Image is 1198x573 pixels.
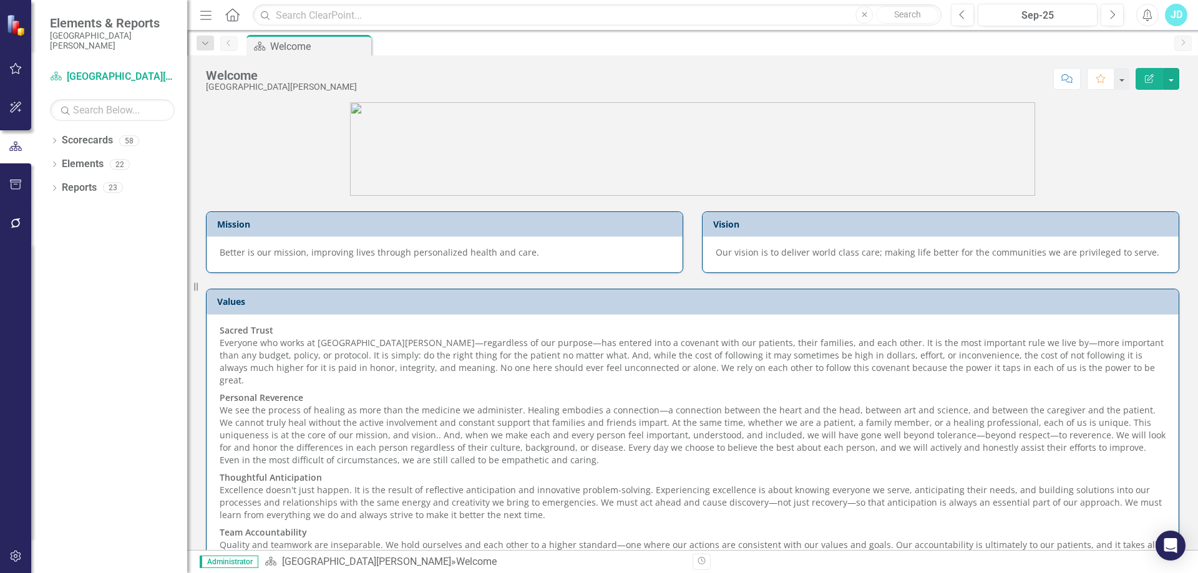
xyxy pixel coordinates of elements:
[62,157,104,171] a: Elements
[62,181,97,195] a: Reports
[265,555,683,569] div: »
[282,556,451,567] a: [GEOGRAPHIC_DATA][PERSON_NAME]
[217,219,676,229] h3: Mission
[50,16,175,31] span: Elements & Reports
[1165,4,1187,26] button: JD
[350,102,1035,196] img: SJRMC%20new%20logo%203.jpg
[220,524,1166,566] p: Quality and teamwork are inseparable. We hold ourselves and each other to a higher standard—one w...
[220,246,670,259] p: Better is our mission, improving lives through personalized health and care.
[220,392,303,403] strong: Personal Reverence
[110,159,130,170] div: 22
[62,133,113,148] a: Scorecards
[220,324,273,336] strong: Sacred Trust
[220,471,322,483] strong: Thoughtful Anticipation
[270,39,368,54] div: Welcome
[716,246,1166,259] p: Our vision is to deliver world class care; making life better for the communities we are privileg...
[200,556,258,568] span: Administrator
[456,556,497,567] div: Welcome
[50,70,175,84] a: [GEOGRAPHIC_DATA][PERSON_NAME]
[713,219,1172,229] h3: Vision
[253,4,942,26] input: Search ClearPoint...
[217,297,1172,306] h3: Values
[1156,531,1186,561] div: Open Intercom Messenger
[206,69,357,82] div: Welcome
[220,324,1166,389] p: Everyone who works at [GEOGRAPHIC_DATA][PERSON_NAME]—regardless of our purpose—has entered into a...
[6,14,28,36] img: ClearPoint Strategy
[50,31,175,51] small: [GEOGRAPHIC_DATA][PERSON_NAME]
[220,526,307,538] strong: Team Accountability
[103,183,123,193] div: 23
[220,389,1166,469] p: We see the process of healing as more than the medicine we administer. Healing embodies a connect...
[119,135,139,146] div: 58
[894,9,921,19] span: Search
[978,4,1098,26] button: Sep-25
[220,469,1166,524] p: Excellence doesn't just happen. It is the result of reflective anticipation and innovative proble...
[206,82,357,92] div: [GEOGRAPHIC_DATA][PERSON_NAME]
[982,8,1093,23] div: Sep-25
[50,99,175,121] input: Search Below...
[876,6,938,24] button: Search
